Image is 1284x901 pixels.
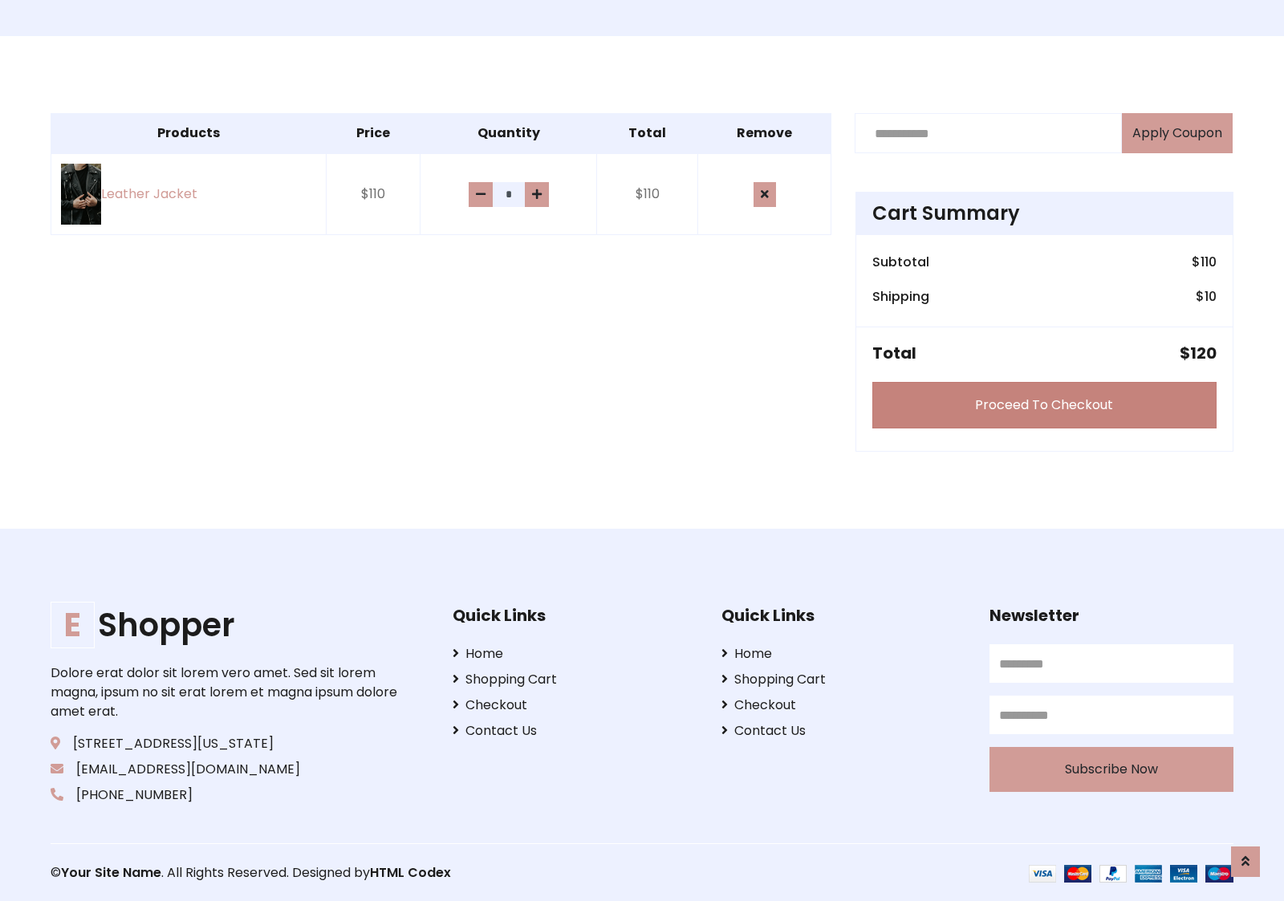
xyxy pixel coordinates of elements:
[51,760,402,779] p: [EMAIL_ADDRESS][DOMAIN_NAME]
[370,863,451,882] a: HTML Codex
[51,606,402,644] h1: Shopper
[453,696,697,715] a: Checkout
[421,114,597,154] th: Quantity
[721,721,965,741] a: Contact Us
[596,153,698,235] td: $110
[596,114,698,154] th: Total
[51,602,95,648] span: E
[61,164,316,225] a: Leather Jacket
[872,254,929,270] h6: Subtotal
[872,289,929,304] h6: Shipping
[51,114,327,154] th: Products
[872,343,916,363] h5: Total
[51,734,402,753] p: [STREET_ADDRESS][US_STATE]
[989,747,1233,792] button: Subscribe Now
[721,670,965,689] a: Shopping Cart
[453,670,697,689] a: Shopping Cart
[721,644,965,664] a: Home
[872,382,1217,428] a: Proceed To Checkout
[51,863,642,883] p: © . All Rights Reserved. Designed by
[51,785,402,805] p: [PHONE_NUMBER]
[989,606,1233,625] h5: Newsletter
[1122,113,1233,153] button: Apply Coupon
[1196,289,1217,304] h6: $
[453,644,697,664] a: Home
[721,606,965,625] h5: Quick Links
[1180,343,1217,363] h5: $
[61,863,161,882] a: Your Site Name
[1201,253,1217,271] span: 110
[51,664,402,721] p: Dolore erat dolor sit lorem vero amet. Sed sit lorem magna, ipsum no sit erat lorem et magna ipsu...
[1190,342,1217,364] span: 120
[1205,287,1217,306] span: 10
[453,606,697,625] h5: Quick Links
[1192,254,1217,270] h6: $
[721,696,965,715] a: Checkout
[698,114,831,154] th: Remove
[453,721,697,741] a: Contact Us
[51,606,402,644] a: EShopper
[872,202,1217,225] h4: Cart Summary
[326,153,421,235] td: $110
[326,114,421,154] th: Price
